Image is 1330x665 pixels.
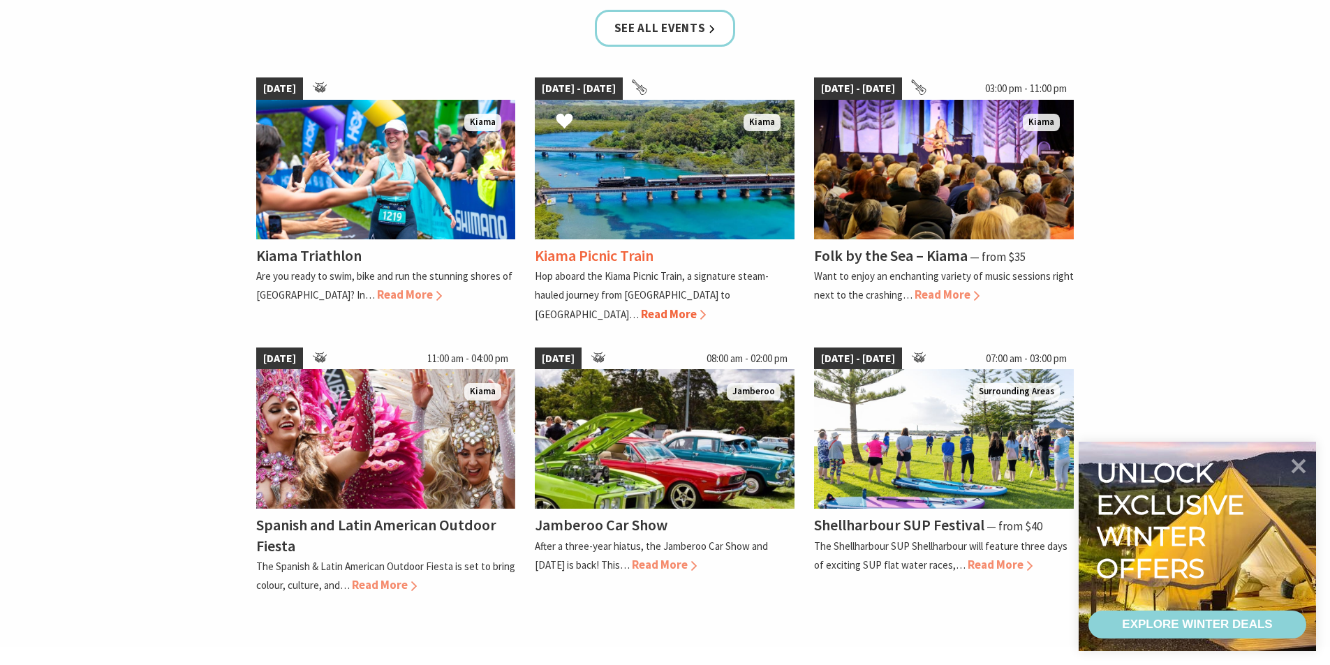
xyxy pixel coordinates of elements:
[256,269,512,301] p: Are you ready to swim, bike and run the stunning shores of [GEOGRAPHIC_DATA]? In…
[987,518,1042,534] span: ⁠— from $40
[535,348,582,370] span: [DATE]
[979,348,1074,370] span: 07:00 am - 03:00 pm
[970,249,1026,264] span: ⁠— from $35
[968,557,1033,572] span: Read More
[595,10,736,47] a: See all Events
[256,246,362,265] h4: Kiama Triathlon
[377,287,442,302] span: Read More
[535,369,795,509] img: Jamberoo Car Show
[464,114,501,131] span: Kiama
[973,383,1060,401] span: Surrounding Areas
[256,348,303,370] span: [DATE]
[727,383,781,401] span: Jamberoo
[744,114,781,131] span: Kiama
[535,100,795,239] img: Kiama Picnic Train
[814,515,984,535] h4: Shellharbour SUP Festival
[915,287,980,302] span: Read More
[420,348,515,370] span: 11:00 am - 04:00 pm
[535,515,667,535] h4: Jamberoo Car Show
[814,539,1067,571] p: The Shellharbour SUP Shellharbour will feature three days of exciting SUP flat water races,…
[1096,457,1250,584] div: Unlock exclusive winter offers
[256,515,496,555] h4: Spanish and Latin American Outdoor Fiesta
[256,369,516,509] img: Dancers in jewelled pink and silver costumes with feathers, holding their hands up while smiling
[641,306,706,322] span: Read More
[256,348,516,595] a: [DATE] 11:00 am - 04:00 pm Dancers in jewelled pink and silver costumes with feathers, holding th...
[1088,611,1306,638] a: EXPLORE WINTER DEALS
[256,560,515,592] p: The Spanish & Latin American Outdoor Fiesta is set to bring colour, culture, and…
[352,577,417,592] span: Read More
[814,100,1074,239] img: Folk by the Sea - Showground Pavilion
[814,348,902,370] span: [DATE] - [DATE]
[632,557,697,572] span: Read More
[535,77,623,100] span: [DATE] - [DATE]
[535,269,769,320] p: Hop aboard the Kiama Picnic Train, a signature steam-hauled journey from [GEOGRAPHIC_DATA] to [GE...
[814,77,902,100] span: [DATE] - [DATE]
[256,77,516,323] a: [DATE] kiamatriathlon Kiama Kiama Triathlon Are you ready to swim, bike and run the stunning shor...
[1023,114,1060,131] span: Kiama
[814,77,1074,323] a: [DATE] - [DATE] 03:00 pm - 11:00 pm Folk by the Sea - Showground Pavilion Kiama Folk by the Sea –...
[814,269,1074,301] p: Want to enjoy an enchanting variety of music sessions right next to the crashing…
[535,539,768,571] p: After a three-year hiatus, the Jamberoo Car Show and [DATE] is back! This…
[535,77,795,323] a: [DATE] - [DATE] Kiama Picnic Train Kiama Kiama Picnic Train Hop aboard the Kiama Picnic Train, a ...
[1122,611,1272,638] div: EXPLORE WINTER DEALS
[535,246,653,265] h4: Kiama Picnic Train
[542,98,587,146] button: Click to Favourite Kiama Picnic Train
[814,369,1074,509] img: Jodie Edwards Welcome to Country
[464,383,501,401] span: Kiama
[978,77,1074,100] span: 03:00 pm - 11:00 pm
[256,100,516,239] img: kiamatriathlon
[535,348,795,595] a: [DATE] 08:00 am - 02:00 pm Jamberoo Car Show Jamberoo Jamberoo Car Show After a three-year hiatus...
[700,348,795,370] span: 08:00 am - 02:00 pm
[814,246,968,265] h4: Folk by the Sea – Kiama
[814,348,1074,595] a: [DATE] - [DATE] 07:00 am - 03:00 pm Jodie Edwards Welcome to Country Surrounding Areas Shellharbo...
[256,77,303,100] span: [DATE]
